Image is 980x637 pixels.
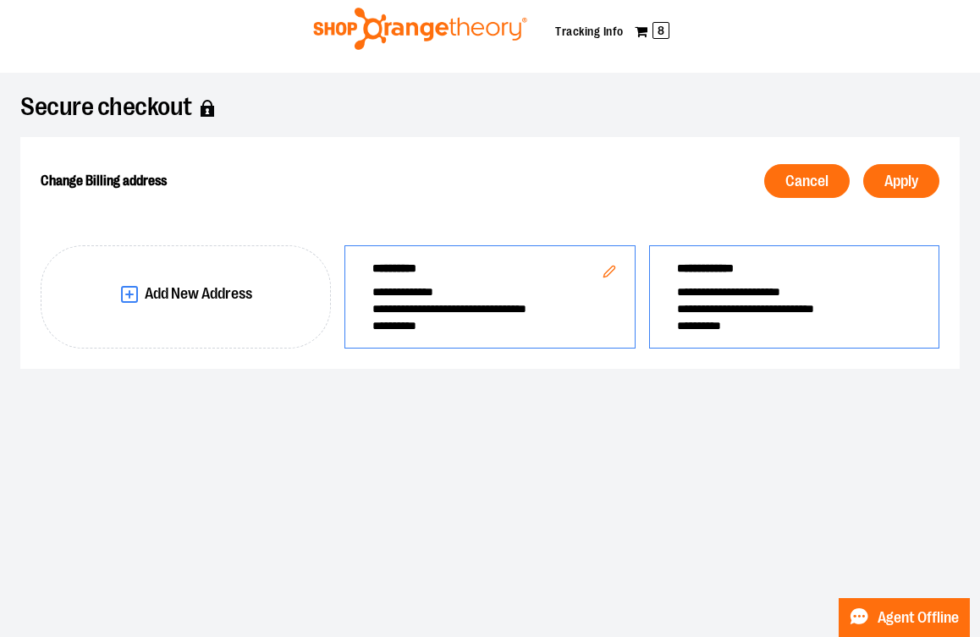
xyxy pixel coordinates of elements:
[652,22,669,39] span: 8
[311,8,530,50] img: Shop Orangetheory
[555,25,624,38] a: Tracking Info
[884,173,918,189] span: Apply
[145,286,252,302] span: Add New Address
[589,251,630,296] button: Edit
[41,157,465,205] h2: Change Billing address
[41,245,331,349] button: Add New Address
[863,164,939,198] button: Apply
[878,610,959,626] span: Agent Offline
[20,100,960,117] h1: Secure checkout
[785,173,829,189] span: Cancel
[839,598,970,637] button: Agent Offline
[764,164,850,198] button: Cancel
